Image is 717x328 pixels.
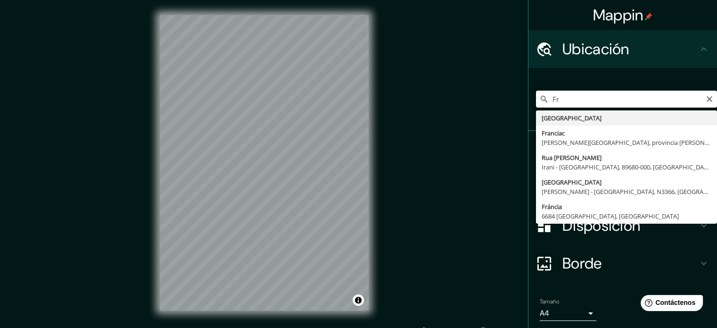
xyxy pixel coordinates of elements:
[562,253,602,273] font: Borde
[353,294,364,306] button: Activar o desactivar atribución
[528,244,717,282] div: Borde
[528,207,717,244] div: Disposición
[540,306,596,321] div: A4
[633,291,707,318] iframe: Lanzador de widgets de ayuda
[542,162,711,172] div: Irani - [GEOGRAPHIC_DATA], 89680-000, [GEOGRAPHIC_DATA]
[540,308,549,318] font: A4
[542,202,711,211] div: Fráncia
[645,13,652,20] img: pin-icon.png
[542,128,711,138] div: Franciac
[540,298,559,305] font: Tamaño
[593,5,643,25] font: Mappin
[528,169,717,207] div: Estilo
[706,94,713,103] button: Claro
[528,131,717,169] div: Patas
[542,177,711,187] div: [GEOGRAPHIC_DATA]
[160,15,369,311] canvas: Mapa
[542,211,711,221] div: 6684 [GEOGRAPHIC_DATA], [GEOGRAPHIC_DATA]
[542,138,711,147] div: [PERSON_NAME][GEOGRAPHIC_DATA], provincia [PERSON_NAME][GEOGRAPHIC_DATA], [GEOGRAPHIC_DATA]
[542,187,711,196] div: [PERSON_NAME] - [GEOGRAPHIC_DATA], N3366, [GEOGRAPHIC_DATA]
[542,113,711,123] div: [GEOGRAPHIC_DATA]
[562,216,640,235] font: Disposición
[542,153,711,162] div: Rua [PERSON_NAME]
[562,39,629,59] font: Ubicación
[536,91,717,108] input: Elige tu ciudad o zona
[528,30,717,68] div: Ubicación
